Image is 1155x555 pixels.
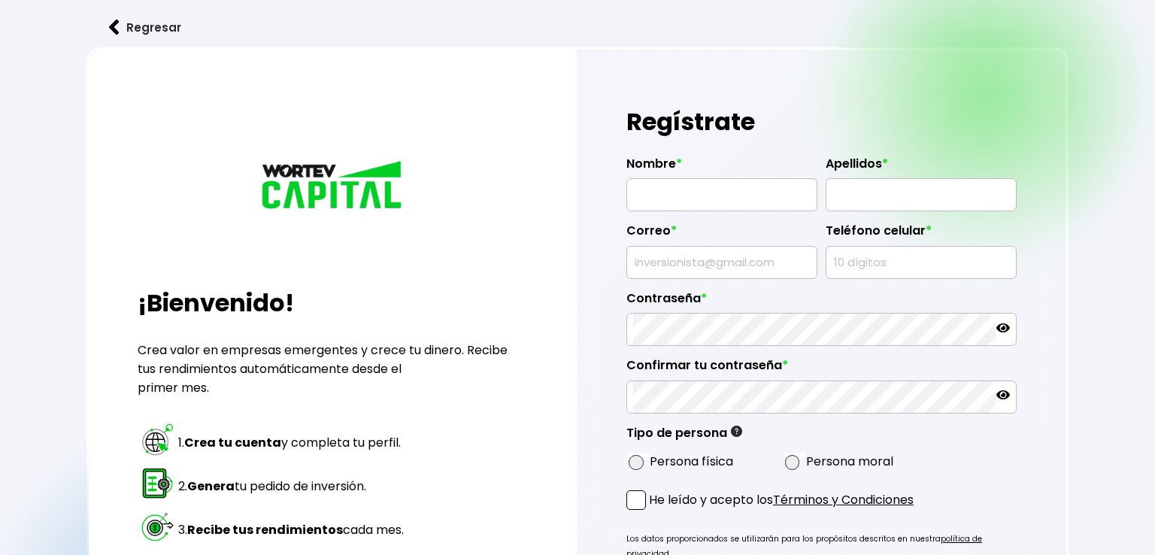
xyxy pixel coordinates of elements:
td: 1. y completa tu perfil. [177,421,405,463]
label: Persona moral [806,452,893,471]
h1: Regístrate [626,99,1017,144]
strong: Genera [187,478,235,495]
td: 2. tu pedido de inversión. [177,465,405,507]
td: 3. cada mes. [177,508,405,550]
h2: ¡Bienvenido! [138,285,528,321]
label: Persona física [650,452,733,471]
label: Contraseña [626,291,1017,314]
input: inversionista@gmail.com [633,247,811,278]
p: Crea valor en empresas emergentes y crece tu dinero. Recibe tus rendimientos automáticamente desd... [138,341,528,397]
img: logo_wortev_capital [258,159,408,214]
button: Regresar [86,8,204,47]
label: Tipo de persona [626,426,742,448]
label: Teléfono celular [826,223,1017,246]
strong: Crea tu cuenta [184,434,281,451]
img: gfR76cHglkPwleuBLjWdxeZVvX9Wp6JBDmjRYY8JYDQn16A2ICN00zLTgIroGa6qie5tIuWH7V3AapTKqzv+oMZsGfMUqL5JM... [731,426,742,437]
a: flecha izquierdaRegresar [86,8,1069,47]
label: Nombre [626,156,817,179]
input: 10 dígitos [832,247,1010,278]
img: paso 2 [140,466,175,501]
img: flecha izquierda [109,20,120,35]
img: paso 3 [140,509,175,544]
label: Correo [626,223,817,246]
p: He leído y acepto los [649,490,914,509]
label: Apellidos [826,156,1017,179]
label: Confirmar tu contraseña [626,358,1017,381]
a: Términos y Condiciones [773,491,914,508]
img: paso 1 [140,422,175,457]
strong: Recibe tus rendimientos [187,521,343,538]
